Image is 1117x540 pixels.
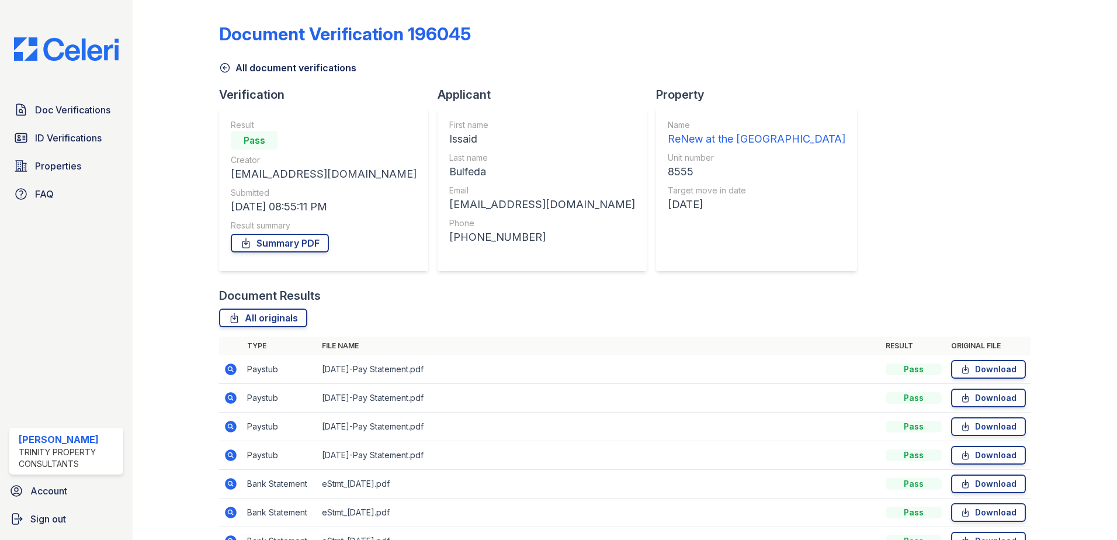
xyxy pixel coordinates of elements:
[19,446,119,470] div: Trinity Property Consultants
[219,61,356,75] a: All document verifications
[1068,493,1105,528] iframe: chat widget
[886,478,942,490] div: Pass
[231,187,417,199] div: Submitted
[449,217,635,229] div: Phone
[317,470,881,499] td: eStmt_[DATE].pdf
[30,512,66,526] span: Sign out
[668,152,845,164] div: Unit number
[951,475,1026,493] a: Download
[242,470,317,499] td: Bank Statement
[219,288,321,304] div: Document Results
[35,131,102,145] span: ID Verifications
[449,196,635,213] div: [EMAIL_ADDRESS][DOMAIN_NAME]
[886,421,942,432] div: Pass
[219,23,471,44] div: Document Verification 196045
[886,364,942,375] div: Pass
[35,103,110,117] span: Doc Verifications
[668,185,845,196] div: Target move in date
[219,86,438,103] div: Verification
[317,337,881,355] th: File name
[231,131,277,150] div: Pass
[317,355,881,384] td: [DATE]-Pay Statement.pdf
[449,119,635,131] div: First name
[5,37,128,61] img: CE_Logo_Blue-a8612792a0a2168367f1c8372b55b34899dd931a85d93a1a3d3e32e68fde9ad4.png
[317,441,881,470] td: [DATE]-Pay Statement.pdf
[219,309,307,327] a: All originals
[951,389,1026,407] a: Download
[449,131,635,147] div: Issaid
[242,413,317,441] td: Paystub
[5,479,128,503] a: Account
[242,499,317,527] td: Bank Statement
[668,119,845,147] a: Name ReNew at the [GEOGRAPHIC_DATA]
[231,166,417,182] div: [EMAIL_ADDRESS][DOMAIN_NAME]
[886,392,942,404] div: Pass
[668,196,845,213] div: [DATE]
[656,86,866,103] div: Property
[9,98,123,122] a: Doc Verifications
[951,417,1026,436] a: Download
[449,185,635,196] div: Email
[9,126,123,150] a: ID Verifications
[317,384,881,413] td: [DATE]-Pay Statement.pdf
[35,159,81,173] span: Properties
[449,164,635,180] div: Bulfeda
[35,187,54,201] span: FAQ
[231,199,417,215] div: [DATE] 08:55:11 PM
[881,337,946,355] th: Result
[946,337,1031,355] th: Original file
[19,432,119,446] div: [PERSON_NAME]
[951,503,1026,522] a: Download
[886,449,942,461] div: Pass
[231,234,329,252] a: Summary PDF
[242,441,317,470] td: Paystub
[438,86,656,103] div: Applicant
[317,413,881,441] td: [DATE]-Pay Statement.pdf
[242,384,317,413] td: Paystub
[951,360,1026,379] a: Download
[668,164,845,180] div: 8555
[30,484,67,498] span: Account
[449,152,635,164] div: Last name
[231,220,417,231] div: Result summary
[5,507,128,531] a: Sign out
[886,507,942,518] div: Pass
[242,337,317,355] th: Type
[9,154,123,178] a: Properties
[668,119,845,131] div: Name
[317,499,881,527] td: eStmt_[DATE].pdf
[231,119,417,131] div: Result
[242,355,317,384] td: Paystub
[231,154,417,166] div: Creator
[951,446,1026,465] a: Download
[668,131,845,147] div: ReNew at the [GEOGRAPHIC_DATA]
[9,182,123,206] a: FAQ
[449,229,635,245] div: [PHONE_NUMBER]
